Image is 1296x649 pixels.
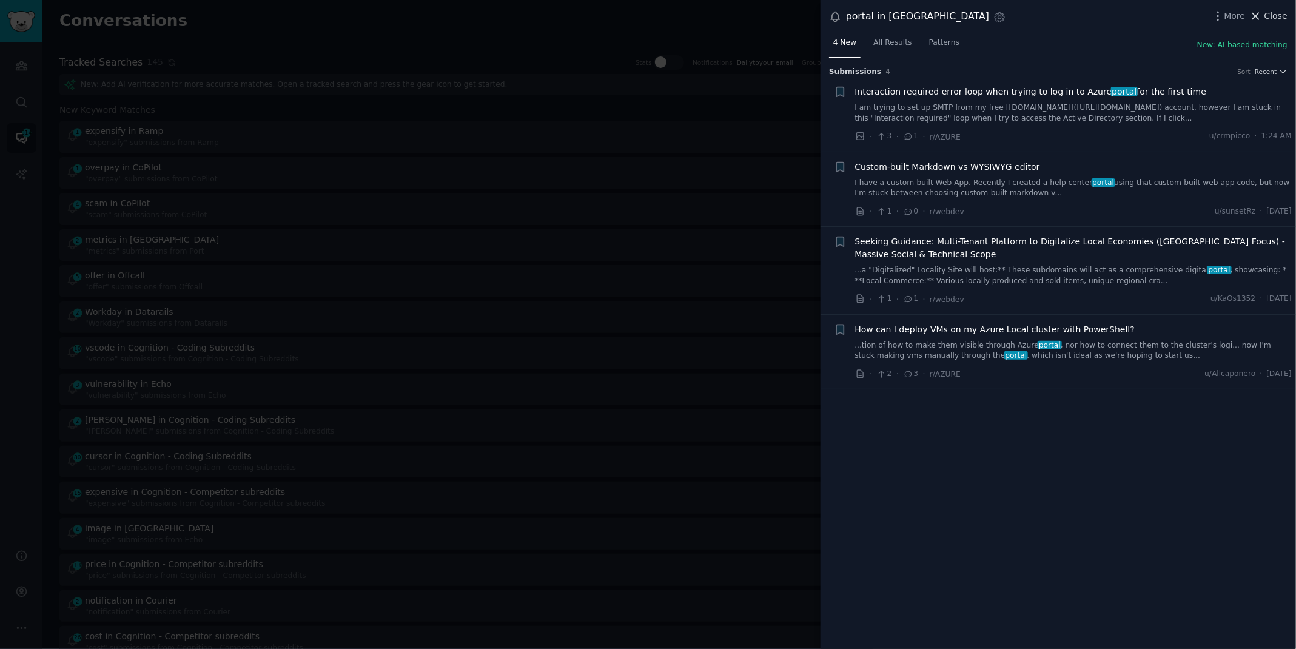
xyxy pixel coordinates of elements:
span: u/KaOs1352 [1210,294,1255,304]
span: 4 New [833,38,856,49]
span: 2 [876,369,891,380]
span: portal [1111,87,1138,96]
span: · [870,368,872,380]
span: r/AZURE [930,133,961,141]
span: · [896,130,899,143]
span: 1:24 AM [1261,131,1292,142]
span: All Results [873,38,912,49]
a: How can I deploy VMs on my Azure Local cluster with PowerShell? [855,323,1135,336]
span: · [923,205,925,218]
div: portal in [GEOGRAPHIC_DATA] [846,9,989,24]
span: 3 [903,369,918,380]
span: [DATE] [1267,369,1292,380]
span: r/AZURE [930,370,961,378]
a: I am trying to set up SMTP from my free [[DOMAIN_NAME]]([URL][DOMAIN_NAME]) account, however I am... [855,103,1292,124]
span: · [1260,206,1263,217]
span: · [870,205,872,218]
span: · [923,130,925,143]
a: Patterns [925,33,964,58]
span: portal [1092,178,1116,187]
span: Close [1264,10,1288,22]
span: Interaction required error loop when trying to log in to Azure for the first time [855,86,1207,98]
span: 1 [903,131,918,142]
button: More [1212,10,1246,22]
span: More [1224,10,1246,22]
span: · [870,293,872,306]
span: Patterns [929,38,959,49]
span: portal [1038,341,1062,349]
a: Seeking Guidance: Multi-Tenant Platform to Digitalize Local Economies ([GEOGRAPHIC_DATA] Focus) -... [855,235,1292,261]
span: · [1260,294,1263,304]
button: Close [1249,10,1288,22]
a: Custom-built Markdown vs WYSIWYG editor [855,161,1040,173]
span: r/webdev [930,207,964,216]
button: Recent [1255,67,1288,76]
a: ...a "Digitalized" Locality Site will host:** These subdomains will act as a comprehensive digita... [855,265,1292,286]
span: · [923,293,925,306]
span: 3 [876,131,891,142]
span: · [896,293,899,306]
span: · [870,130,872,143]
span: [DATE] [1267,206,1292,217]
span: 0 [903,206,918,217]
span: 1 [876,206,891,217]
a: Interaction required error loop when trying to log in to Azureportalfor the first time [855,86,1207,98]
span: portal [1207,266,1232,274]
span: Recent [1255,67,1277,76]
span: · [896,205,899,218]
span: portal [1004,351,1029,360]
span: 1 [903,294,918,304]
span: · [1260,369,1263,380]
a: I have a custom-built Web App. Recently I created a help centerportalusing that custom-built web ... [855,178,1292,199]
button: New: AI-based matching [1197,40,1288,51]
span: u/crmpicco [1209,131,1251,142]
span: u/Allcaponero [1205,369,1256,380]
a: ...tion of how to make them visible through Azureportal, nor how to connect them to the cluster's... [855,340,1292,361]
span: · [1255,131,1257,142]
a: All Results [869,33,916,58]
span: · [896,368,899,380]
span: r/webdev [930,295,964,304]
span: [DATE] [1267,294,1292,304]
span: u/sunsetRz [1215,206,1255,217]
div: Sort [1238,67,1251,76]
a: 4 New [829,33,861,58]
span: 4 [886,68,890,75]
span: 1 [876,294,891,304]
span: · [923,368,925,380]
span: Submission s [829,67,882,78]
